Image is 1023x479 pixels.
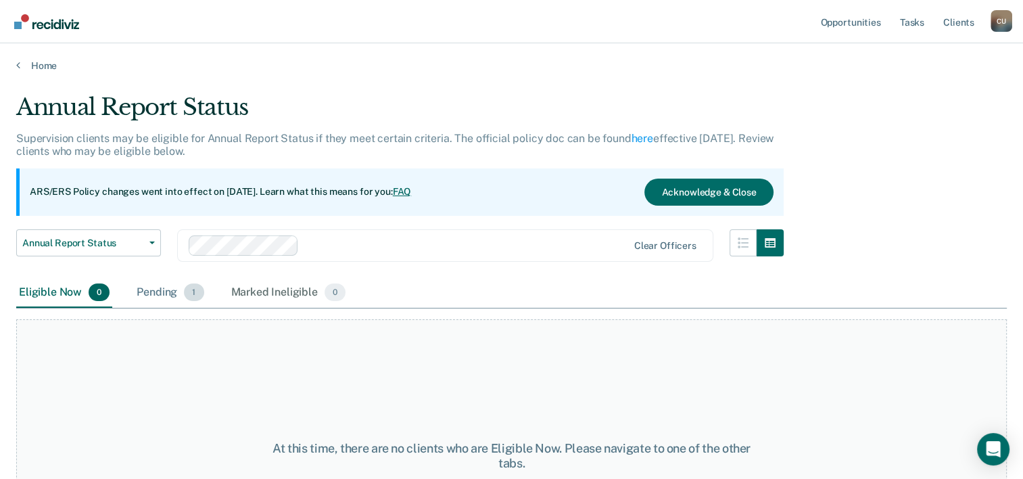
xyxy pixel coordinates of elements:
button: Acknowledge & Close [644,179,773,206]
span: 0 [325,283,346,301]
button: Profile dropdown button [991,10,1012,32]
span: 0 [89,283,110,301]
div: C U [991,10,1012,32]
div: Marked Ineligible0 [229,278,349,308]
a: Home [16,60,1007,72]
a: FAQ [393,186,412,197]
div: Annual Report Status [16,93,784,132]
span: 1 [184,283,204,301]
div: At this time, there are no clients who are Eligible Now. Please navigate to one of the other tabs. [264,441,759,470]
p: Supervision clients may be eligible for Annual Report Status if they meet certain criteria. The o... [16,132,774,158]
button: Annual Report Status [16,229,161,256]
div: Pending1 [134,278,206,308]
div: Eligible Now0 [16,278,112,308]
div: Open Intercom Messenger [977,433,1009,465]
img: Recidiviz [14,14,79,29]
a: here [632,132,653,145]
div: Clear officers [634,240,696,252]
span: Annual Report Status [22,237,144,249]
p: ARS/ERS Policy changes went into effect on [DATE]. Learn what this means for you: [30,185,411,199]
